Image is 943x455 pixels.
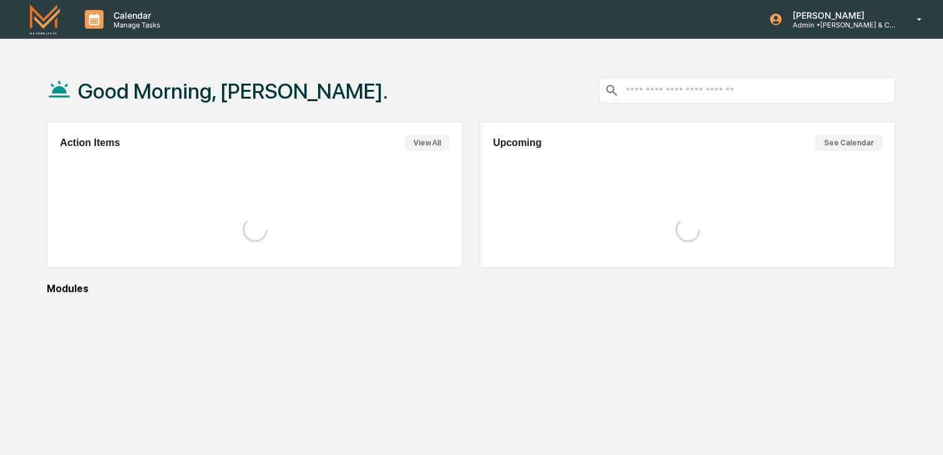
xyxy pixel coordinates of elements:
[47,283,896,295] div: Modules
[60,137,120,149] h2: Action Items
[815,135,883,151] button: See Calendar
[78,79,388,104] h1: Good Morning, [PERSON_NAME].
[30,4,60,34] img: logo
[405,135,450,151] button: View All
[104,10,167,21] p: Calendar
[783,21,899,29] p: Admin • [PERSON_NAME] & Co. - BD
[783,10,899,21] p: [PERSON_NAME]
[493,137,541,149] h2: Upcoming
[104,21,167,29] p: Manage Tasks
